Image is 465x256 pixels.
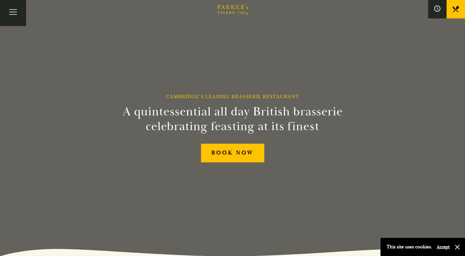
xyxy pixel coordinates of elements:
h1: Cambridge’s Leading Brasserie Restaurant [166,94,299,99]
a: BOOK NOW [201,144,264,162]
p: This site uses cookies. [387,242,432,251]
button: Close and accept [454,244,460,250]
h2: A quintessential all day British brasserie celebrating feasting at its finest [93,104,373,134]
button: Accept [437,244,450,250]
